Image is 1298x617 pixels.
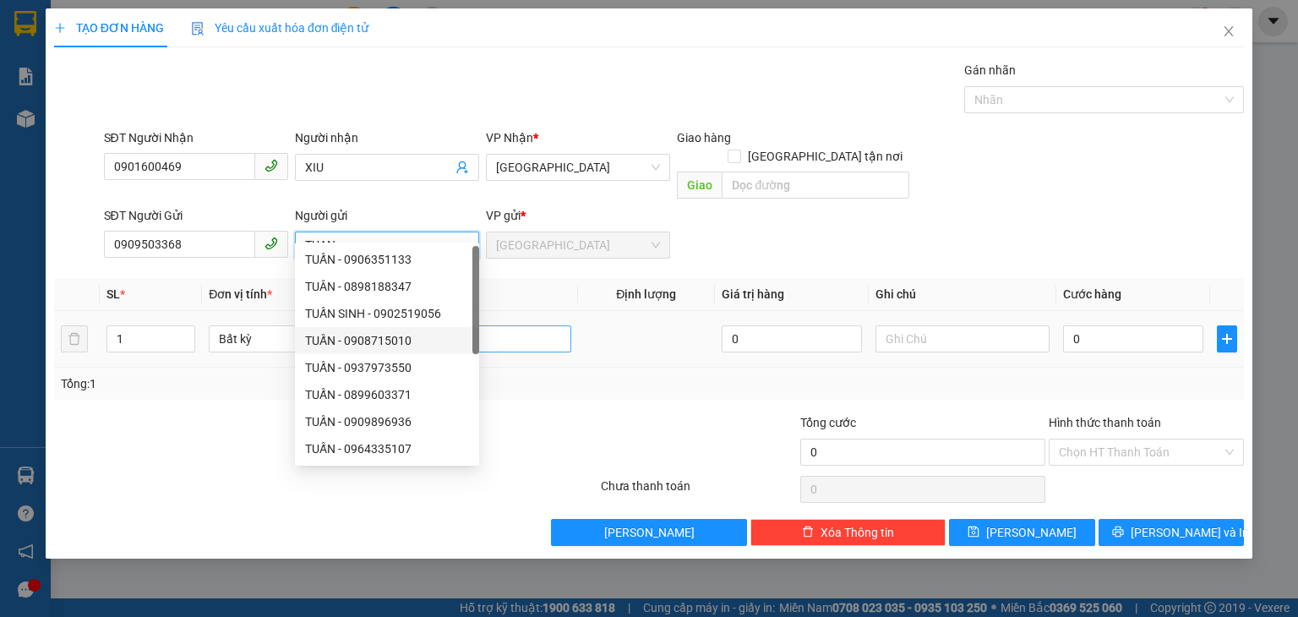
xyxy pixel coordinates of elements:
div: TUÂN - 0898188347 [295,273,479,300]
span: plus [54,22,66,34]
span: [PERSON_NAME] và In [1131,523,1249,542]
span: delete [802,526,814,539]
span: Cước hàng [1063,287,1121,301]
div: TUẤN - 0964335107 [305,440,469,458]
span: phone [265,159,278,172]
input: VD: Bàn, Ghế [397,325,571,352]
input: Dọc đường [722,172,909,199]
div: TUẤN - 0906351133 [305,250,469,269]
span: TẠO ĐƠN HÀNG [54,21,164,35]
img: icon [191,22,205,35]
span: save [968,526,979,539]
span: Giao hàng [677,131,731,145]
div: Chưa thanh toán [599,477,798,506]
div: TUÂN - 0898188347 [305,277,469,296]
span: [PERSON_NAME] [986,523,1077,542]
div: TUẤN - 0906351133 [295,246,479,273]
div: TUẤN - 0909896936 [305,412,469,431]
span: user-add [455,161,469,174]
div: Người nhận [295,128,479,147]
label: Gán nhãn [964,63,1016,77]
div: TUẤN SINH - 0902519056 [305,304,469,323]
span: Tổng cước [800,416,856,429]
button: printer[PERSON_NAME] và In [1099,519,1245,546]
label: Hình thức thanh toán [1049,416,1161,429]
div: SĐT Người Gửi [104,206,288,225]
span: Xóa Thông tin [821,523,894,542]
button: Close [1205,8,1252,56]
input: Ghi Chú [875,325,1050,352]
div: TUẤN - 0899603371 [305,385,469,404]
span: [GEOGRAPHIC_DATA] tận nơi [741,147,909,166]
div: TUẤN SINH - 0902519056 [295,300,479,327]
span: plus [1218,332,1236,346]
span: Quảng Sơn [496,155,660,180]
button: plus [1217,325,1237,352]
div: TUẤN - 0899603371 [295,381,479,408]
span: Giao [677,172,722,199]
div: TUẤN - 0908715010 [295,327,479,354]
span: Giá trị hàng [722,287,784,301]
span: [PERSON_NAME] [604,523,695,542]
span: Định lượng [616,287,676,301]
span: printer [1112,526,1124,539]
th: Ghi chú [869,278,1056,311]
div: TUẤN - 0937973550 [305,358,469,377]
div: Tổng: 1 [61,374,502,393]
button: delete [61,325,88,352]
span: Bất kỳ [219,326,373,352]
span: SL [106,287,120,301]
div: TUẤN - 0908715010 [305,331,469,350]
span: VP Nhận [486,131,533,145]
span: Sài Gòn [496,232,660,258]
span: Yêu cầu xuất hóa đơn điện tử [191,21,369,35]
div: VP gửi [486,206,670,225]
div: Người gửi [295,206,479,225]
div: SĐT Người Nhận [104,128,288,147]
div: TUẤN - 0937973550 [295,354,479,381]
div: TUẤN - 0964335107 [295,435,479,462]
div: TUẤN - 0909896936 [295,408,479,435]
span: Đơn vị tính [209,287,272,301]
span: phone [265,237,278,250]
span: close [1222,25,1235,38]
button: deleteXóa Thông tin [750,519,946,546]
button: save[PERSON_NAME] [949,519,1095,546]
input: 0 [722,325,862,352]
button: [PERSON_NAME] [551,519,746,546]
